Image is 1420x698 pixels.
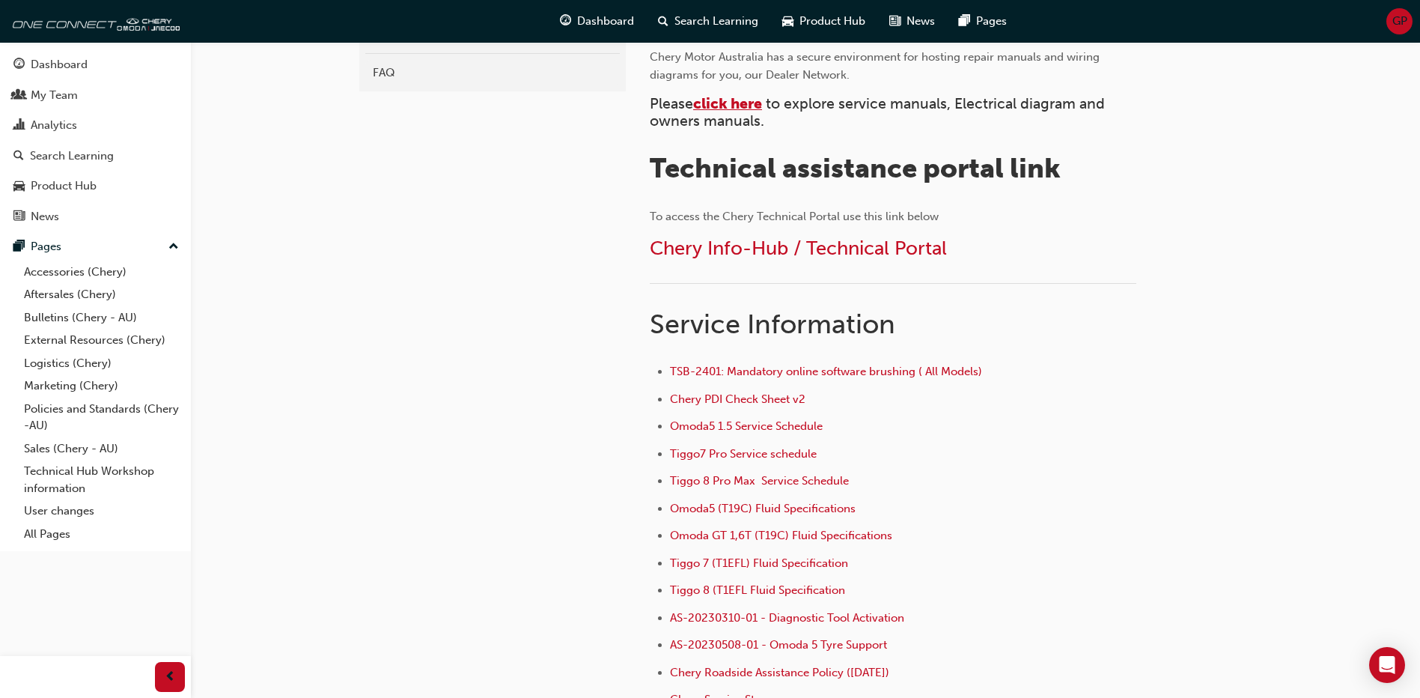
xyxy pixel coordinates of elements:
a: Tiggo7 Pro Service schedule [670,447,817,461]
span: prev-icon [165,668,176,687]
span: Search Learning [674,13,758,30]
div: Dashboard [31,56,88,73]
a: External Resources (Chery) [18,329,185,352]
a: Product Hub [6,172,185,200]
span: up-icon [168,237,179,257]
a: Omoda5 1.5 Service Schedule [670,419,823,433]
a: TSB-2401: Mandatory online software brushing ( All Models) [670,365,982,378]
a: news-iconNews [877,6,947,37]
a: News [6,203,185,231]
img: oneconnect [7,6,180,36]
span: news-icon [889,12,901,31]
div: FAQ [373,64,612,82]
span: guage-icon [13,58,25,72]
div: News [31,208,59,225]
a: car-iconProduct Hub [770,6,877,37]
span: car-icon [13,180,25,193]
span: Pages [976,13,1007,30]
a: Search Learning [6,142,185,170]
a: Dashboard [6,51,185,79]
a: All Pages [18,523,185,546]
a: Sales (Chery - AU) [18,437,185,461]
a: search-iconSearch Learning [646,6,770,37]
a: Marketing (Chery) [18,374,185,398]
a: Omoda5 (T19C) Fluid Specifications [670,502,856,515]
span: Dashboard [577,13,634,30]
a: Tiggo 8 Pro Max Service Schedule [670,474,849,488]
a: Chery Info-Hub / Technical Portal [650,237,947,260]
a: FAQ [365,60,620,86]
a: My Team [6,82,185,109]
a: Chery PDI Check Sheet v2 [670,392,805,406]
span: GP [1392,13,1407,30]
span: chart-icon [13,119,25,133]
a: Omoda GT 1,6T (T19C) Fluid Specifications [670,529,892,542]
button: GP [1386,8,1413,34]
span: Chery Motor Australia has a secure environment for hosting repair manuals and wiring diagrams for... [650,50,1103,82]
a: guage-iconDashboard [548,6,646,37]
span: news-icon [13,210,25,224]
a: Analytics [6,112,185,139]
a: AS-20230310-01 - Diagnostic Tool Activation [670,611,904,625]
span: Technical assistance portal link [650,152,1061,184]
span: To access the Chery Technical Portal use this link below [650,210,939,223]
a: Accessories (Chery) [18,261,185,284]
span: News [906,13,935,30]
span: Product Hub [799,13,865,30]
a: Aftersales (Chery) [18,283,185,306]
span: Please [650,95,693,112]
a: Logistics (Chery) [18,352,185,375]
button: DashboardMy TeamAnalyticsSearch LearningProduct HubNews [6,48,185,233]
button: Pages [6,233,185,261]
div: Search Learning [30,148,114,165]
div: Open Intercom Messenger [1369,647,1405,683]
a: AS-20230508-01 - Omoda 5 Tyre Support [670,638,887,652]
span: to explore service manuals, Electrical diagram and owners manuals. [650,95,1109,130]
div: My Team [31,87,78,104]
a: Technical Hub Workshop information [18,460,185,500]
a: pages-iconPages [947,6,1019,37]
div: Pages [31,238,61,255]
a: User changes [18,500,185,523]
span: search-icon [13,150,24,163]
a: Chery Roadside Assistance Policy ([DATE]) [670,666,889,679]
span: people-icon [13,89,25,103]
a: click here [693,95,762,112]
span: guage-icon [560,12,571,31]
span: car-icon [782,12,793,31]
span: pages-icon [13,240,25,254]
a: Tiggo 7 (T1EFL) Fluid Specification [670,556,851,570]
span: Service Information [650,308,895,340]
a: Tiggo 8 (T1EFL Fluid Specification [670,583,845,597]
div: Product Hub [31,177,97,195]
a: Policies and Standards (Chery -AU) [18,398,185,437]
div: Analytics [31,117,77,134]
a: Bulletins (Chery - AU) [18,306,185,330]
span: search-icon [658,12,668,31]
span: pages-icon [959,12,970,31]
